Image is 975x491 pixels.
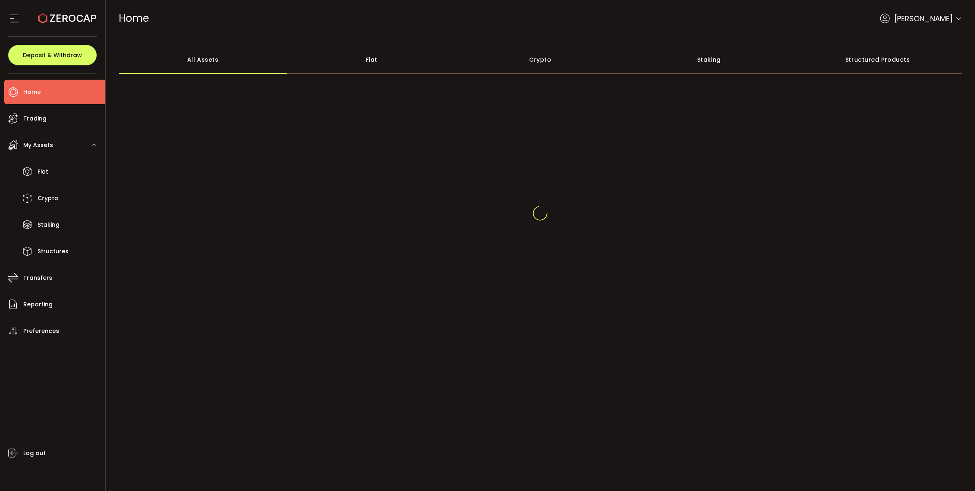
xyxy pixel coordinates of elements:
[793,45,962,74] div: Structured Products
[23,113,47,125] span: Trading
[287,45,456,74] div: Fiat
[38,246,69,257] span: Structures
[38,166,48,178] span: Fiat
[23,272,52,284] span: Transfers
[119,45,288,74] div: All Assets
[894,13,953,24] span: [PERSON_NAME]
[23,325,59,337] span: Preferences
[23,139,53,151] span: My Assets
[23,299,53,310] span: Reporting
[456,45,625,74] div: Crypto
[38,192,58,204] span: Crypto
[8,45,97,65] button: Deposit & Withdraw
[23,52,82,58] span: Deposit & Withdraw
[119,11,149,25] span: Home
[38,219,60,231] span: Staking
[23,86,41,98] span: Home
[625,45,793,74] div: Staking
[23,447,46,459] span: Log out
